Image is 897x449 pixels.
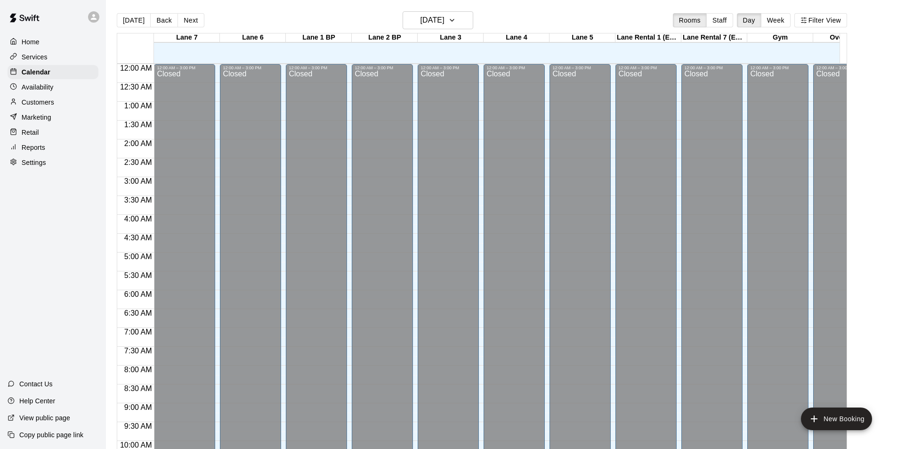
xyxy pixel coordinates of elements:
[8,110,98,124] a: Marketing
[484,33,550,42] div: Lane 4
[122,309,154,317] span: 6:30 AM
[122,403,154,411] span: 9:00 AM
[122,271,154,279] span: 5:30 AM
[706,13,733,27] button: Staff
[486,65,542,70] div: 12:00 AM – 3:00 PM
[122,347,154,355] span: 7:30 AM
[122,196,154,204] span: 3:30 AM
[794,13,847,27] button: Filter View
[150,13,178,27] button: Back
[117,13,151,27] button: [DATE]
[286,33,352,42] div: Lane 1 BP
[8,140,98,155] a: Reports
[8,35,98,49] a: Home
[22,98,54,107] p: Customers
[118,441,154,449] span: 10:00 AM
[118,64,154,72] span: 12:00 AM
[8,80,98,94] a: Availability
[22,82,54,92] p: Availability
[122,139,154,147] span: 2:00 AM
[157,65,212,70] div: 12:00 AM – 3:00 PM
[122,328,154,336] span: 7:00 AM
[22,113,51,122] p: Marketing
[122,366,154,374] span: 8:00 AM
[19,396,55,406] p: Help Center
[420,14,444,27] h6: [DATE]
[220,33,286,42] div: Lane 6
[122,215,154,223] span: 4:00 AM
[761,13,791,27] button: Week
[8,155,98,170] a: Settings
[420,65,476,70] div: 12:00 AM – 3:00 PM
[747,33,813,42] div: Gym
[552,65,608,70] div: 12:00 AM – 3:00 PM
[8,65,98,79] a: Calendar
[118,83,154,91] span: 12:30 AM
[122,121,154,129] span: 1:30 AM
[8,125,98,139] a: Retail
[22,52,48,62] p: Services
[122,234,154,242] span: 4:30 AM
[22,37,40,47] p: Home
[19,379,53,389] p: Contact Us
[813,33,879,42] div: Over Flow
[816,65,872,70] div: 12:00 AM – 3:00 PM
[418,33,484,42] div: Lane 3
[122,384,154,392] span: 8:30 AM
[122,102,154,110] span: 1:00 AM
[289,65,344,70] div: 12:00 AM – 3:00 PM
[122,290,154,298] span: 6:00 AM
[615,33,681,42] div: Lane Rental 1 (Early Bird)
[618,65,674,70] div: 12:00 AM – 3:00 PM
[737,13,761,27] button: Day
[19,430,83,440] p: Copy public page link
[122,422,154,430] span: 9:30 AM
[122,253,154,261] span: 5:00 AM
[19,413,70,423] p: View public page
[22,128,39,137] p: Retail
[22,67,50,77] p: Calendar
[22,143,45,152] p: Reports
[801,408,872,430] button: add
[550,33,615,42] div: Lane 5
[8,95,98,109] a: Customers
[122,158,154,166] span: 2:30 AM
[355,65,410,70] div: 12:00 AM – 3:00 PM
[8,50,98,64] a: Services
[22,158,46,167] p: Settings
[684,65,740,70] div: 12:00 AM – 3:00 PM
[750,65,806,70] div: 12:00 AM – 3:00 PM
[178,13,204,27] button: Next
[673,13,707,27] button: Rooms
[352,33,418,42] div: Lane 2 BP
[223,65,278,70] div: 12:00 AM – 3:00 PM
[403,11,473,29] button: [DATE]
[681,33,747,42] div: Lane Rental 7 (Early Bird)
[154,33,220,42] div: Lane 7
[122,177,154,185] span: 3:00 AM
